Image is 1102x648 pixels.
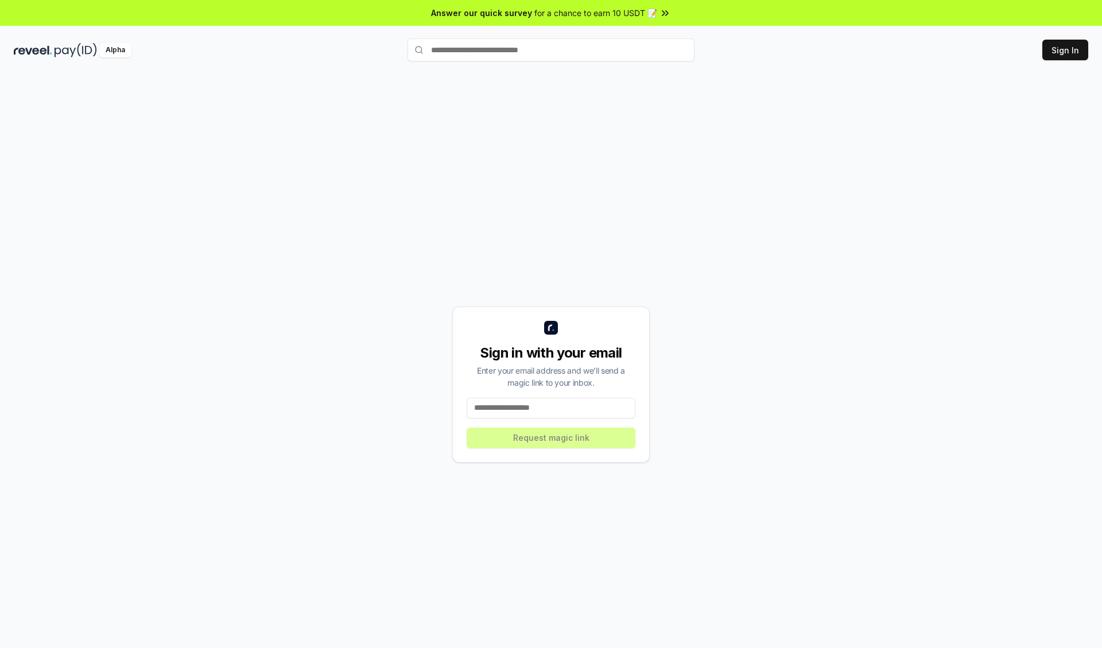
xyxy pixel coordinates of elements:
img: logo_small [544,321,558,335]
div: Sign in with your email [467,344,635,362]
div: Alpha [99,43,131,57]
span: Answer our quick survey [431,7,532,19]
span: for a chance to earn 10 USDT 📝 [534,7,657,19]
img: reveel_dark [14,43,52,57]
img: pay_id [55,43,97,57]
button: Sign In [1042,40,1088,60]
div: Enter your email address and we’ll send a magic link to your inbox. [467,364,635,389]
